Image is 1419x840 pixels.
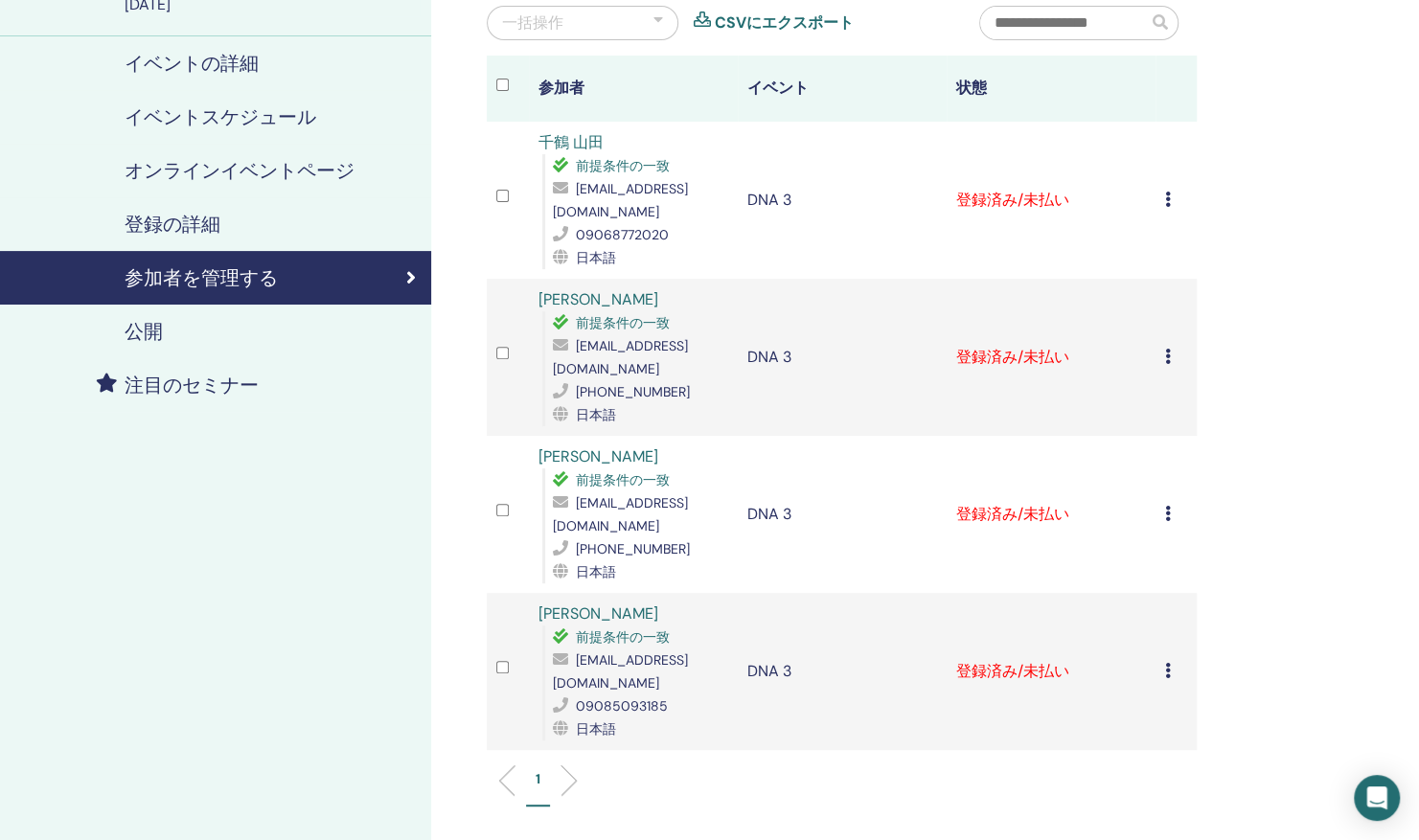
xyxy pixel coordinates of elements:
h4: 公開 [125,320,163,343]
div: 一括操作 [502,11,563,34]
span: [PHONE_NUMBER] [576,383,690,400]
a: [PERSON_NAME] [538,446,658,466]
span: 09068772020 [576,226,669,243]
h4: オンラインイベントページ [125,159,355,182]
th: 参加者 [529,56,738,122]
td: DNA 3 [738,279,947,436]
span: [EMAIL_ADDRESS][DOMAIN_NAME] [553,180,688,220]
div: Open Intercom Messenger [1354,775,1400,821]
td: DNA 3 [738,593,947,750]
th: イベント [738,56,947,122]
span: 前提条件の一致 [576,471,670,488]
th: 状態 [947,56,1156,122]
td: DNA 3 [738,436,947,593]
span: [EMAIL_ADDRESS][DOMAIN_NAME] [553,337,688,377]
span: [EMAIL_ADDRESS][DOMAIN_NAME] [553,651,688,692]
a: [PERSON_NAME] [538,603,658,624]
span: [PHONE_NUMBER] [576,540,690,557]
h4: イベントの詳細 [125,52,259,75]
a: [PERSON_NAME] [538,289,658,309]
span: 日本語 [576,406,616,423]
span: 日本語 [576,720,616,738]
td: DNA 3 [738,122,947,279]
span: 前提条件の一致 [576,628,670,646]
span: 前提条件の一致 [576,157,670,174]
span: 前提条件の一致 [576,314,670,331]
span: 日本語 [576,563,616,580]
p: 1 [536,769,540,789]
h4: 登録の詳細 [125,213,220,236]
h4: イベントスケジュール [125,105,316,128]
span: 09085093185 [576,697,668,715]
span: 日本語 [576,249,616,266]
span: [EMAIL_ADDRESS][DOMAIN_NAME] [553,494,688,534]
h4: 参加者を管理する [125,266,278,289]
a: CSVにエクスポート [715,11,854,34]
a: 千鶴 山田 [538,132,604,152]
h4: 注目のセミナー [125,374,259,397]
